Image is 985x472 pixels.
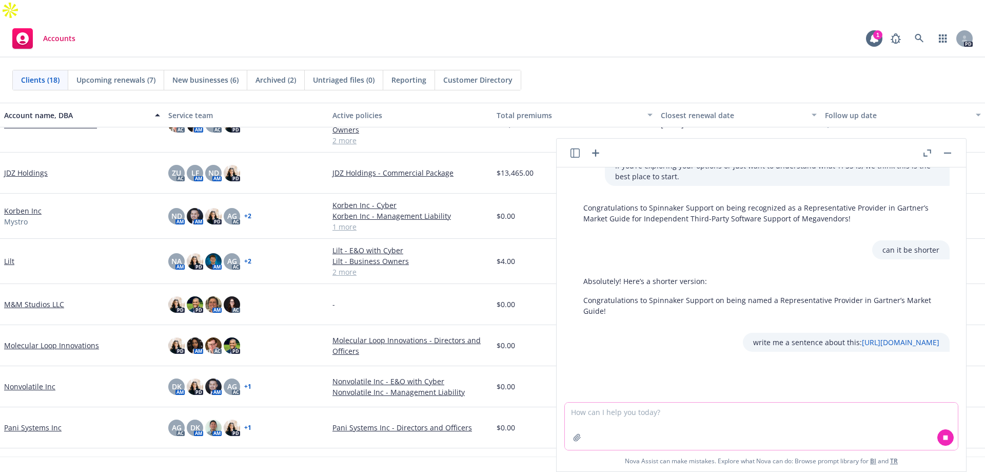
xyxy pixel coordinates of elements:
[164,103,328,127] button: Service team
[885,28,906,49] a: Report a Bug
[208,167,219,178] span: ND
[332,167,488,178] a: JDZ Holdings - Commercial Package
[4,422,62,433] a: Pani Systems Inc
[244,258,251,265] a: + 2
[4,256,14,267] a: Lilt
[332,422,488,433] a: Pani Systems Inc - Directors and Officers
[332,200,488,211] a: Korben Inc - Cyber
[497,299,515,310] span: $0.00
[332,110,488,121] div: Active policies
[497,381,515,392] span: $0.00
[191,167,199,178] span: LF
[328,103,493,127] button: Active policies
[497,211,515,221] span: $0.00
[168,337,185,354] img: photo
[172,167,181,178] span: ZU
[224,165,240,181] img: photo
[493,103,657,127] button: Total premiums
[882,244,939,255] p: can it be shorter
[4,216,28,227] span: Mystro
[205,337,222,354] img: photo
[4,110,149,121] div: Account name, DBA
[224,420,240,436] img: photo
[332,455,488,465] a: Frequency Coworking and Events
[753,337,939,348] p: write me a sentence about this:
[187,379,203,395] img: photo
[497,340,515,351] span: $0.00
[332,221,488,232] a: 1 more
[862,337,939,347] a: [URL][DOMAIN_NAME]
[171,256,182,267] span: NA
[497,256,515,267] span: $4.00
[497,110,641,121] div: Total premiums
[497,167,534,178] span: $13,465.00
[172,381,182,392] span: DK
[244,121,251,127] a: + 2
[4,340,99,351] a: Molecular Loop Innovations
[187,296,203,313] img: photo
[561,450,962,471] span: Nova Assist can make mistakes. Explore what Nova can do: Browse prompt library for and
[661,110,805,121] div: Closest renewal date
[583,276,939,287] p: Absolutely! Here’s a shorter version:
[933,28,953,49] a: Switch app
[187,253,203,270] img: photo
[244,213,251,219] a: + 2
[187,208,203,224] img: photo
[205,420,222,436] img: photo
[391,74,426,85] span: Reporting
[332,335,488,356] a: Molecular Loop Innovations - Directors and Officers
[187,337,203,354] img: photo
[244,425,251,431] a: + 1
[4,205,42,216] a: Korben Inc
[615,160,939,182] p: If you’re exploring your options or just want to understand what TPSS is, we think this is the be...
[821,103,985,127] button: Follow up date
[227,381,237,392] span: AG
[332,245,488,256] a: Lilt - E&O with Cyber
[4,381,55,392] a: Nonvolatile Inc
[21,74,60,85] span: Clients (18)
[224,337,240,354] img: photo
[227,256,237,267] span: AG
[172,422,182,433] span: AG
[4,299,64,310] a: M&M Studios LLC
[443,74,513,85] span: Customer Directory
[825,110,970,121] div: Follow up date
[255,74,296,85] span: Archived (2)
[332,256,488,267] a: Lilt - Business Owners
[657,103,821,127] button: Closest renewal date
[205,208,222,224] img: photo
[583,295,939,316] p: Congratulations to Spinnaker Support on being named a Representative Provider in Gartner’s Market...
[224,296,240,313] img: photo
[873,30,882,40] div: 1
[171,211,182,221] span: ND
[168,296,185,313] img: photo
[244,384,251,390] a: + 1
[168,110,324,121] div: Service team
[497,422,515,433] span: $0.00
[172,74,239,85] span: New businesses (6)
[76,74,155,85] span: Upcoming renewals (7)
[4,167,48,178] a: JDZ Holdings
[43,34,75,43] span: Accounts
[205,379,222,395] img: photo
[332,376,488,387] a: Nonvolatile Inc - E&O with Cyber
[205,296,222,313] img: photo
[8,24,80,53] a: Accounts
[332,211,488,221] a: Korben Inc - Management Liability
[227,211,237,221] span: AG
[890,457,898,465] a: TR
[332,299,335,310] span: -
[313,74,375,85] span: Untriaged files (0)
[205,253,222,270] img: photo
[332,267,488,277] a: 2 more
[909,28,930,49] a: Search
[870,457,876,465] a: BI
[190,422,200,433] span: DK
[583,202,939,224] p: Congratulations to Spinnaker Support on being recognized as a Representative Provider in Gartner’...
[332,135,488,146] a: 2 more
[332,387,488,398] a: Nonvolatile Inc - Management Liability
